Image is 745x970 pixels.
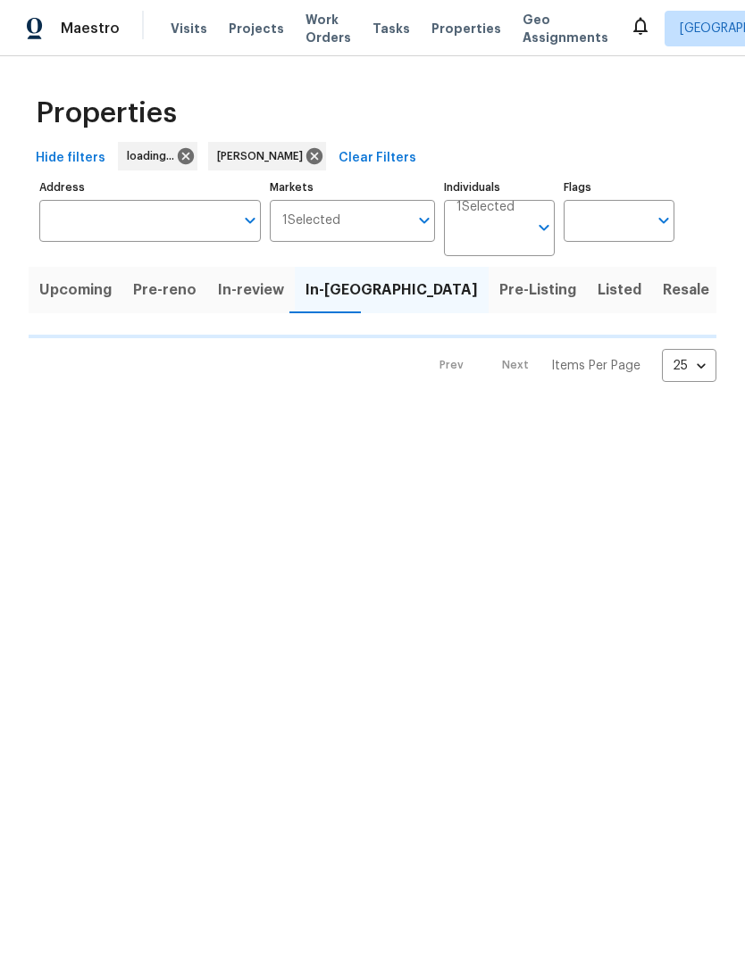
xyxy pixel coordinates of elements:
span: 1 Selected [282,213,340,228]
span: Properties [431,20,501,37]
span: 1 Selected [456,200,515,215]
span: Hide filters [36,147,105,170]
span: Work Orders [306,11,351,46]
span: Pre-Listing [499,278,576,303]
span: In-review [218,278,284,303]
button: Clear Filters [331,142,423,175]
span: [PERSON_NAME] [217,147,310,165]
button: Open [238,208,263,233]
button: Hide filters [29,142,113,175]
span: Geo Assignments [523,11,608,46]
span: Resale [663,278,709,303]
label: Individuals [444,182,555,193]
span: In-[GEOGRAPHIC_DATA] [306,278,478,303]
span: Clear Filters [339,147,416,170]
span: loading... [127,147,181,165]
button: Open [532,215,557,240]
span: Pre-reno [133,278,197,303]
button: Open [412,208,437,233]
span: Visits [171,20,207,37]
div: loading... [118,142,197,170]
label: Address [39,182,261,193]
div: [PERSON_NAME] [208,142,326,170]
nav: Pagination Navigation [423,349,716,382]
button: Open [651,208,676,233]
label: Flags [564,182,674,193]
span: Properties [36,104,177,122]
span: Tasks [372,22,410,35]
div: 25 [662,343,716,389]
span: Upcoming [39,278,112,303]
label: Markets [270,182,436,193]
span: Maestro [61,20,120,37]
p: Items Per Page [551,357,640,375]
span: Projects [229,20,284,37]
span: Listed [598,278,641,303]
